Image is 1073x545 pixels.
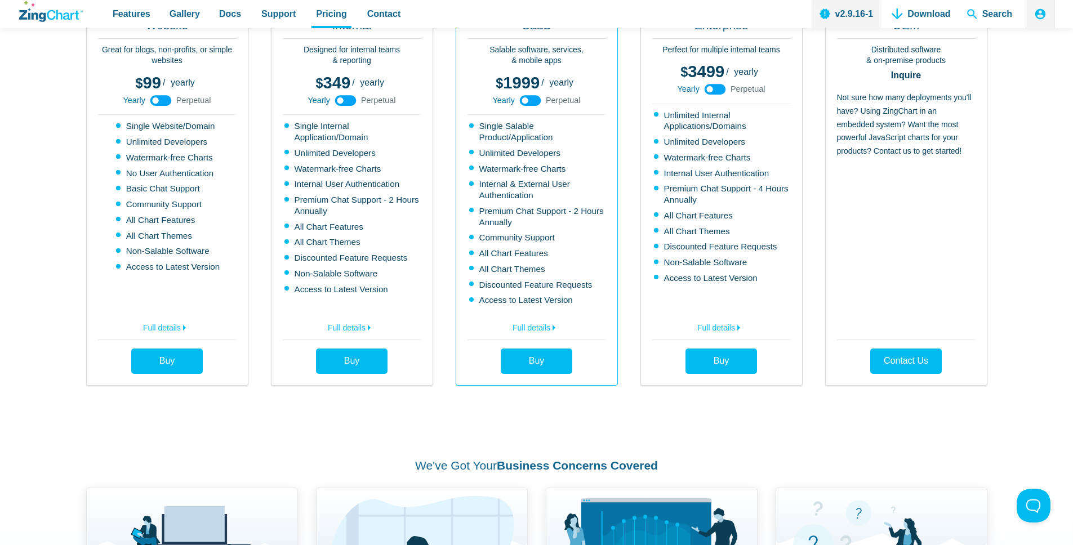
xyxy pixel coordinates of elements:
li: Premium Chat Support - 4 Hours Annually [654,183,791,206]
span: Perpetual [176,96,211,104]
p: Not sure how many deployments you'll have? Using ZingChart in an embedded system? Want the most p... [837,91,976,334]
a: ZingChart Logo. Click to return to the homepage [19,1,83,22]
a: Full details [283,317,421,335]
span: Yearly [677,85,699,93]
span: Gallery [170,6,200,21]
span: Yearly [492,96,514,104]
span: yearly [734,67,758,77]
li: All Chart Features [116,215,220,226]
span: Support [261,6,296,21]
li: Basic Chat Support [116,183,220,194]
span: Perpetual [731,85,765,93]
li: Unlimited Developers [284,148,421,159]
span: Contact Us [884,356,928,365]
li: Non-Salable Software [116,245,220,257]
iframe: Toggle Customer Support [1017,489,1050,522]
strong: Business Concerns Covered [497,459,658,472]
li: Community Support [116,199,220,210]
li: Unlimited Developers [469,148,606,159]
span: Buy [529,356,545,365]
li: Unlimited Developers [116,136,220,148]
span: Buy [344,356,360,365]
li: All Chart Features [284,221,421,233]
a: Full details [98,317,237,335]
li: All Chart Themes [469,263,606,275]
span: 3499 [680,62,724,81]
strong: Inquire [837,71,976,80]
li: Non-Salable Software [654,257,791,268]
p: Perfect for multiple internal teams [652,44,791,56]
li: Non-Salable Software [284,268,421,279]
span: yearly [171,78,195,87]
h2: We've Got Your [86,458,987,473]
span: 99 [136,74,161,92]
a: Full details [468,317,606,335]
li: Internal & External User Authentication [469,178,606,201]
li: Discounted Feature Requests [469,279,606,291]
li: All Chart Themes [654,226,791,237]
li: Discounted Feature Requests [284,252,421,263]
span: yearly [549,78,573,87]
li: Access to Latest Version [469,294,606,306]
span: Buy [159,356,175,365]
li: Watermark-free Charts [284,163,421,175]
li: Access to Latest Version [116,261,220,272]
li: Unlimited Developers [654,136,791,148]
li: Watermark-free Charts [116,152,220,163]
li: Unlimited Internal Applications/Domains [654,110,791,132]
p: Great for blogs, non-profits, or simple websites [98,44,237,66]
a: Buy [501,349,572,374]
span: / [163,78,165,87]
li: Internal User Authentication [284,178,421,190]
span: Features [113,6,150,21]
a: Buy [685,349,757,374]
span: Yearly [123,96,145,104]
li: All Chart Features [469,248,606,259]
a: Buy [316,349,388,374]
li: Premium Chat Support - 2 Hours Annually [284,194,421,217]
span: / [541,78,544,87]
span: Yearly [308,96,330,104]
li: All Chart Themes [284,236,421,248]
li: No User Authentication [116,168,220,179]
li: Community Support [469,232,606,243]
a: Full details [652,317,791,335]
li: Single Salable Product/Application [469,120,606,143]
li: Single Website/Domain [116,120,220,132]
a: Buy [131,349,203,374]
span: Perpetual [546,96,581,104]
span: Contact [367,6,401,21]
p: Salable software, services, & mobile apps [468,44,606,66]
li: Access to Latest Version [284,284,421,295]
span: / [352,78,354,87]
span: Pricing [316,6,346,21]
span: yearly [360,78,384,87]
span: Perpetual [361,96,396,104]
li: Access to Latest Version [654,272,791,284]
li: All Chart Features [654,210,791,221]
span: Docs [219,6,241,21]
span: 1999 [496,74,540,92]
span: / [726,68,728,77]
li: Discounted Feature Requests [654,241,791,252]
li: Premium Chat Support - 2 Hours Annually [469,206,606,228]
li: Single Internal Application/Domain [284,120,421,143]
span: 349 [315,74,350,92]
li: Watermark-free Charts [469,163,606,175]
li: Watermark-free Charts [654,152,791,163]
li: Internal User Authentication [654,168,791,179]
li: All Chart Themes [116,230,220,242]
p: Distributed software & on-premise products [837,44,976,66]
span: Buy [714,356,729,365]
p: Designed for internal teams & reporting [283,44,421,66]
a: Contact Us [870,349,942,374]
